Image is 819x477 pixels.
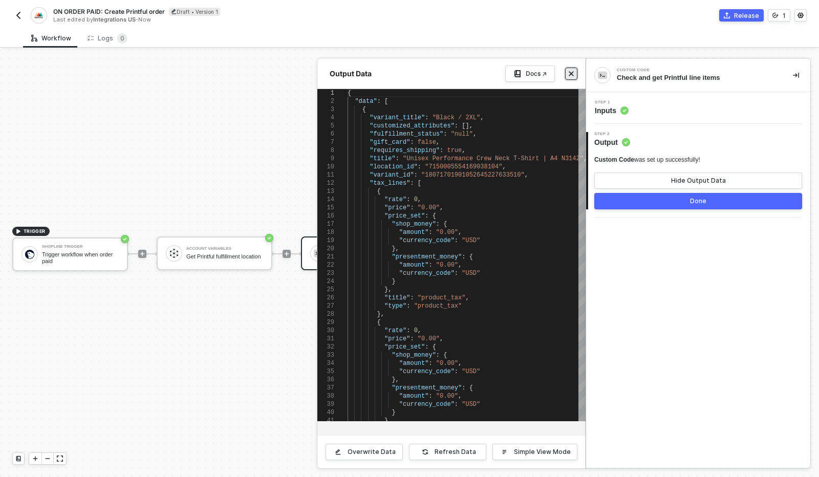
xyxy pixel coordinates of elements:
[425,114,428,121] span: :
[418,294,466,301] span: "product_tax"
[458,262,462,269] span: ,
[392,253,462,261] span: "presentment_money"
[473,131,477,138] span: ,
[690,197,706,205] div: Done
[326,444,403,460] button: Overwrite Data
[317,269,334,277] div: 23
[384,327,406,334] span: "rate"
[317,261,334,269] div: 22
[410,180,414,187] span: :
[418,180,421,187] span: [
[418,327,421,334] span: ,
[617,73,777,82] div: Check and get Printful line items
[462,253,465,261] span: :
[410,335,414,342] span: :
[317,187,334,196] div: 13
[462,122,473,129] span: [],
[317,122,334,130] div: 5
[428,229,432,236] span: :
[384,98,388,105] span: [
[798,12,804,18] span: icon-settings
[377,319,381,326] span: {
[436,352,440,359] span: :
[586,100,810,116] div: Step 1Inputs
[317,253,334,261] div: 21
[458,393,462,400] span: ,
[370,122,455,129] span: "customized_attributes"
[53,7,165,16] span: ON ORDER PAID: Create Printful order
[355,98,377,105] span: "data"
[169,8,220,16] div: Draft • Version 1
[317,384,334,392] div: 37
[377,188,381,195] span: {
[724,12,730,18] span: icon-commerce
[425,163,502,170] span: "7150005554169038104"
[734,11,759,20] div: Release
[406,196,410,203] span: :
[392,376,399,383] span: },
[399,237,455,244] span: "currency_code"
[772,12,779,18] span: icon-versioning
[793,72,799,78] span: icon-collapse-right
[317,408,334,417] div: 40
[399,401,455,408] span: "currency_code"
[14,11,23,19] img: back
[425,343,428,351] span: :
[428,360,432,367] span: :
[414,196,418,203] span: 0
[418,204,440,211] span: "0.00"
[348,90,351,97] span: {
[392,278,395,285] span: }
[462,384,465,392] span: :
[455,237,458,244] span: :
[414,327,418,334] span: 0
[370,147,440,154] span: "requires_shipping"
[462,401,480,408] span: "USD"
[317,351,334,359] div: 33
[399,229,429,236] span: "amount"
[392,384,462,392] span: "presentment_money"
[317,196,334,204] div: 14
[428,262,432,269] span: :
[317,277,334,286] div: 24
[392,221,436,228] span: "shop_money"
[594,156,700,164] div: was set up successfully!
[317,400,334,408] div: 39
[93,16,136,23] span: Integrations US
[317,146,334,155] div: 8
[617,68,770,72] div: Custom Code
[348,448,396,456] div: Overwrite Data
[317,294,334,302] div: 26
[32,456,38,462] span: icon-play
[443,221,447,228] span: {
[428,393,432,400] span: :
[370,180,410,187] span: "tax_lines"
[326,69,376,79] div: Output Data
[505,66,555,82] a: Docs ↗
[317,310,334,318] div: 28
[586,132,810,209] div: Step 2Output Custom Codewas set up successfully!Hide Output DataDone
[399,270,455,277] span: "currency_code"
[594,132,630,136] span: Step 2
[594,137,630,147] span: Output
[594,156,634,163] span: Custom Code
[317,236,334,245] div: 19
[117,33,127,44] sup: 0
[384,204,410,211] span: "price"
[377,98,381,105] span: :
[384,294,410,301] span: "title"
[317,343,334,351] div: 32
[436,139,440,146] span: ,
[317,335,334,343] div: 31
[317,417,334,425] div: 41
[458,229,462,236] span: ,
[370,171,414,179] span: "variant_id"
[317,204,334,212] div: 15
[403,155,584,162] span: "Unisex Performance Crew Neck T-Shirt | A4 N3142"
[317,114,334,122] div: 4
[425,212,428,220] span: :
[469,384,473,392] span: {
[598,71,607,80] img: integration-icon
[370,131,443,138] span: "fulfillment_status"
[12,9,25,21] button: back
